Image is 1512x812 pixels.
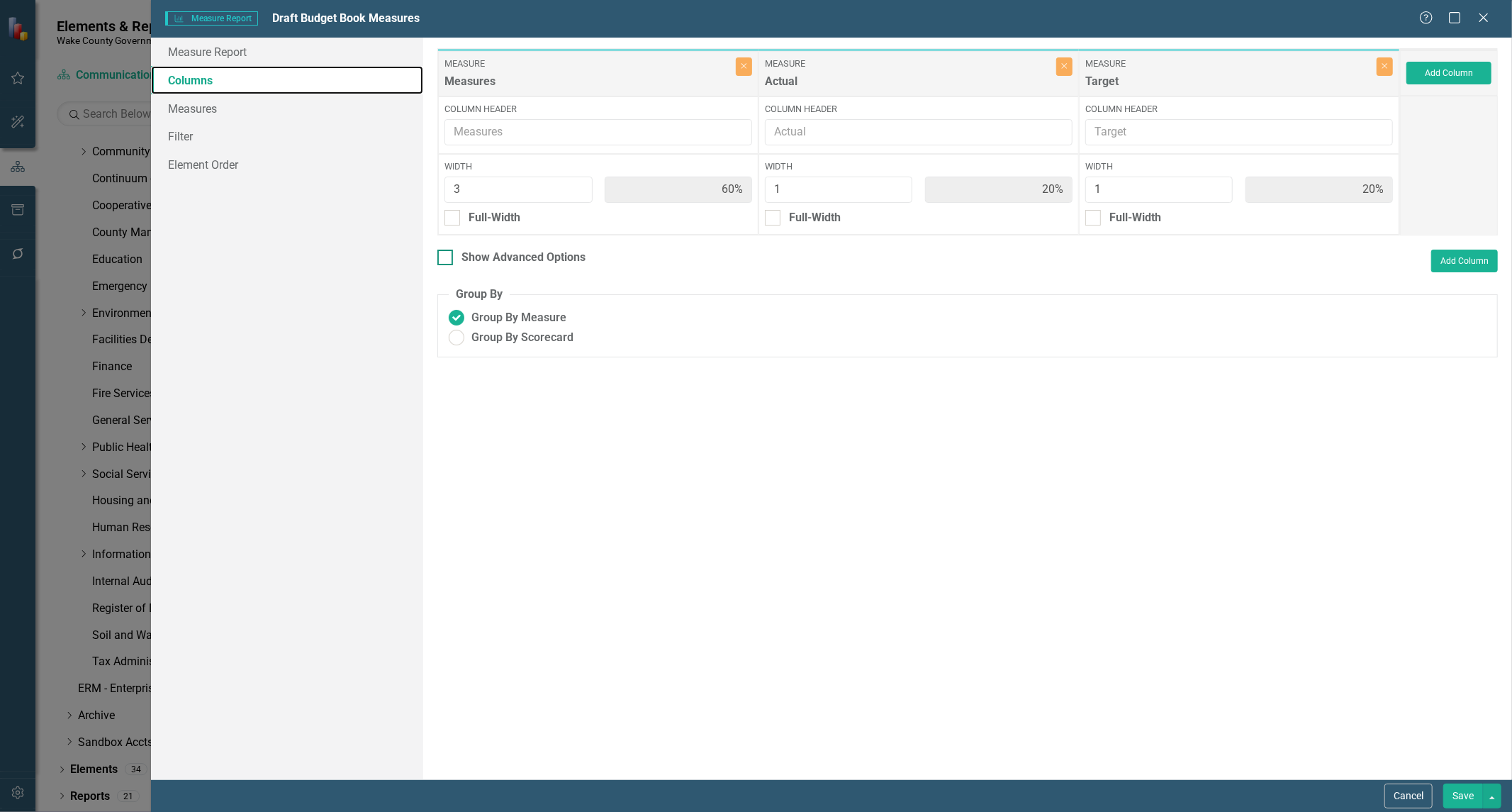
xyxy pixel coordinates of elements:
[471,310,566,326] span: Group By Measure
[1085,160,1393,173] label: Width
[765,160,1073,173] label: Width
[461,250,586,266] div: Show Advanced Options
[765,74,1053,97] div: Actual
[1085,103,1393,116] label: Column Header
[444,160,752,173] label: Width
[1109,210,1161,226] div: Full-Width
[165,11,257,26] span: Measure Report
[444,74,732,97] div: Measures
[765,57,1053,70] label: Measure
[449,287,510,303] legend: Group By
[1085,177,1233,203] input: Column Width
[471,330,573,346] span: Group By Scorecard
[1085,57,1373,70] label: Measure
[151,122,423,150] a: Filter
[272,11,420,25] span: Draft Budget Book Measures
[444,103,752,116] label: Column Header
[151,66,423,94] a: Columns
[765,177,912,203] input: Column Width
[1431,250,1498,272] button: Add Column
[444,57,732,70] label: Measure
[151,150,423,179] a: Element Order
[765,103,1073,116] label: Column Header
[444,177,592,203] input: Column Width
[444,119,752,145] input: Measures
[151,38,423,66] a: Measure Report
[469,210,520,226] div: Full-Width
[765,119,1073,145] input: Actual
[1406,62,1491,84] button: Add Column
[789,210,841,226] div: Full-Width
[1443,784,1483,808] button: Save
[151,94,423,123] a: Measures
[1085,74,1373,97] div: Target
[1085,119,1393,145] input: Target
[1384,784,1433,808] button: Cancel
